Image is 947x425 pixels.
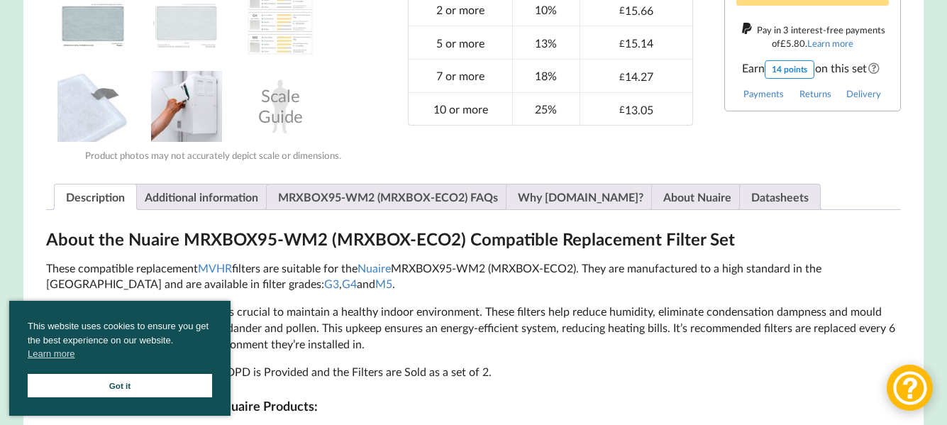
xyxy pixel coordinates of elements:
a: cookies - Learn more [28,347,74,361]
span: £ [780,38,786,49]
a: Returns [799,88,831,99]
div: Scale Guide [245,71,316,142]
a: Why [DOMAIN_NAME]? [518,184,643,209]
div: 5.80 [780,38,805,49]
a: G4 [342,277,357,290]
span: Pay in 3 interest-free payments of . [757,24,885,49]
div: 13.05 [619,103,653,116]
span: £ [619,71,625,82]
h2: About the Nuaire MRXBOX95-WM2 (MRXBOX-ECO2) Compatible Replacement Filter Set [46,228,900,250]
a: Got it cookie [28,374,212,397]
td: 5 or more [409,26,512,59]
a: Additional information [145,184,258,209]
div: 15.66 [619,4,653,17]
span: £ [619,4,625,16]
a: About Nuaire [663,184,731,209]
a: Datasheets [751,184,809,209]
h3: Compatible with the Following Nuaire Products: [46,398,900,414]
a: Nuaire [358,261,391,275]
a: Learn more [807,38,853,49]
a: MRXBOX95-WM2 (MRXBOX-ECO2) FAQs [278,184,498,209]
a: M5 [375,277,392,290]
a: G3 [324,277,339,290]
img: Installing an MVHR Filter [151,71,222,142]
td: 25% [512,92,580,126]
td: 18% [512,59,580,92]
td: 10 or more [409,92,512,126]
a: Description [66,184,125,209]
div: cookieconsent [9,301,231,416]
td: 7 or more [409,59,512,92]
div: Product photos may not accurately depict scale or dimensions. [46,150,380,161]
a: MVHR [198,261,232,275]
p: These compatible replacement filters are suitable for the MRXBOX95-WM2 (MRXBOX-ECO2). They are ma... [46,260,900,293]
span: Earn on this set [736,60,889,79]
div: 14.27 [619,70,653,83]
div: 14 points [765,60,814,79]
div: 15.14 [619,36,653,50]
span: £ [619,38,625,49]
a: Delivery [846,88,881,99]
img: MVHR Filter with a Black Tag [57,71,128,142]
span: £ [619,104,625,115]
p: with Royal Mail or DPD is Provided and the Filters are Sold as a set of 2. [46,364,900,380]
a: Payments [743,88,784,99]
span: This website uses cookies to ensure you get the best experience on our website. [28,319,212,365]
td: 13% [512,26,580,59]
p: Regular replacement of is crucial to maintain a healthy indoor environment. These filters help re... [46,304,900,353]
